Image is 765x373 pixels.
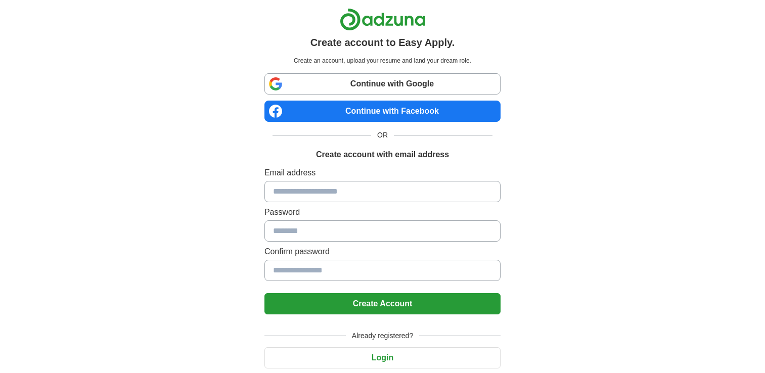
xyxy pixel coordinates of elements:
[264,101,501,122] a: Continue with Facebook
[264,353,501,362] a: Login
[316,149,449,161] h1: Create account with email address
[264,347,501,368] button: Login
[264,206,501,218] label: Password
[264,167,501,179] label: Email address
[310,35,455,50] h1: Create account to Easy Apply.
[346,331,419,341] span: Already registered?
[371,130,394,141] span: OR
[264,246,501,258] label: Confirm password
[264,73,501,95] a: Continue with Google
[340,8,426,31] img: Adzuna logo
[266,56,499,65] p: Create an account, upload your resume and land your dream role.
[264,293,501,314] button: Create Account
